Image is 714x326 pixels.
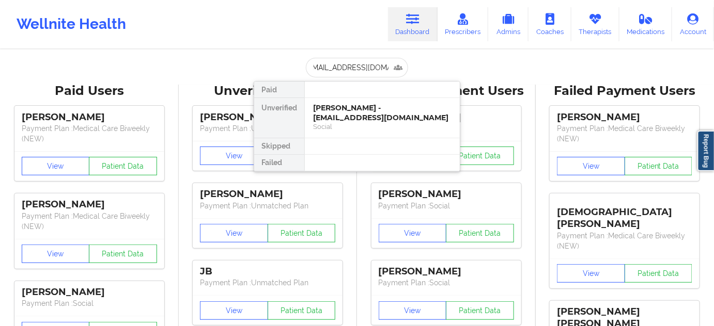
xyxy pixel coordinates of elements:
div: Skipped [254,138,304,155]
div: [PERSON_NAME] [557,111,692,123]
p: Payment Plan : Social [22,298,157,308]
button: Patient Data [89,157,157,175]
button: Patient Data [89,244,157,263]
div: [PERSON_NAME] [379,188,514,200]
p: Payment Plan : Medical Care Biweekly (NEW) [22,211,157,232]
p: Payment Plan : Medical Care Biweekly (NEW) [22,123,157,144]
button: View [200,301,268,320]
a: Dashboard [388,7,438,41]
p: Payment Plan : Unmatched Plan [200,123,335,134]
div: [PERSON_NAME] [379,266,514,278]
div: Paid [254,81,304,98]
button: View [22,244,90,263]
button: Patient Data [625,264,693,283]
div: [DEMOGRAPHIC_DATA][PERSON_NAME] [557,199,692,230]
a: Prescribers [438,7,489,41]
p: Payment Plan : Unmatched Plan [200,278,335,288]
button: Patient Data [268,301,336,320]
button: Patient Data [446,146,514,165]
button: View [200,224,268,242]
div: Failed Payment Users [543,83,707,99]
p: Payment Plan : Unmatched Plan [200,201,335,211]
a: Admins [488,7,529,41]
div: [PERSON_NAME] [200,188,335,200]
button: View [557,264,625,283]
button: Patient Data [446,224,514,242]
div: Unverified [254,98,304,138]
div: Failed [254,155,304,171]
a: Account [672,7,714,41]
a: Therapists [571,7,619,41]
div: JB [200,266,335,278]
button: Patient Data [268,224,336,242]
div: [PERSON_NAME] - [EMAIL_ADDRESS][DOMAIN_NAME] [313,103,452,122]
button: View [379,301,447,320]
button: Patient Data [446,301,514,320]
button: View [379,224,447,242]
div: Social [313,122,452,131]
div: [PERSON_NAME] [22,199,157,210]
p: Payment Plan : Medical Care Biweekly (NEW) [557,231,692,251]
div: Unverified Users [186,83,350,99]
a: Report Bug [697,131,714,171]
p: Payment Plan : Social [379,201,514,211]
div: [PERSON_NAME] [200,111,335,123]
div: [PERSON_NAME] [22,286,157,298]
button: View [200,146,268,165]
a: Coaches [529,7,571,41]
div: Paid Users [7,83,172,99]
a: Medications [619,7,673,41]
button: View [22,157,90,175]
div: [PERSON_NAME] [22,111,157,123]
p: Payment Plan : Medical Care Biweekly (NEW) [557,123,692,144]
button: Patient Data [625,157,693,175]
p: Payment Plan : Social [379,278,514,288]
button: View [557,157,625,175]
